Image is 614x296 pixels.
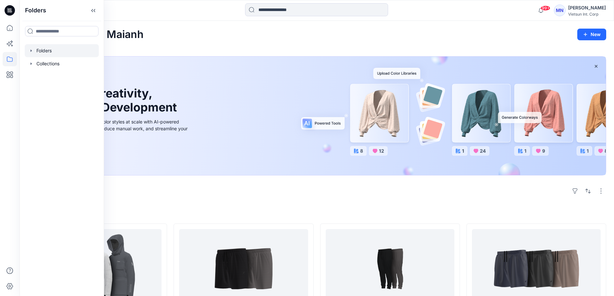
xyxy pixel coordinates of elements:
[27,209,606,217] h4: Styles
[568,4,606,12] div: [PERSON_NAME]
[43,86,180,114] h1: Unleash Creativity, Speed Up Development
[577,29,606,40] button: New
[568,12,606,17] div: Vietsun Int. Corp
[541,6,550,11] span: 99+
[43,118,189,139] div: Explore ideas faster and recolor styles at scale with AI-powered tools that boost creativity, red...
[554,5,566,16] div: MN
[43,147,189,160] a: Discover more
